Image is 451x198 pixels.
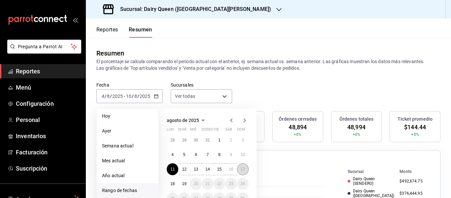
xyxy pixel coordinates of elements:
button: 17 de agosto de 2025 [237,163,249,175]
p: El porcentaje se calcula comparando el período actual con el anterior, ej. semana actual vs. sema... [96,58,440,71]
abbr: 15 de agosto de 2025 [217,167,222,172]
abbr: 22 de agosto de 2025 [217,181,222,186]
abbr: 4 de agosto de 2025 [171,152,174,157]
abbr: 23 de agosto de 2025 [229,181,233,186]
abbr: 20 de agosto de 2025 [194,181,198,186]
button: 28 de julio de 2025 [167,134,178,146]
span: $144.44 [404,123,426,132]
abbr: 8 de agosto de 2025 [218,152,221,157]
button: 19 de agosto de 2025 [178,178,190,190]
button: 20 de agosto de 2025 [190,178,202,190]
abbr: 19 de agosto de 2025 [182,181,186,186]
button: 30 de julio de 2025 [190,134,202,146]
button: 29 de julio de 2025 [178,134,190,146]
abbr: sábado [225,127,232,134]
span: Mes actual [102,157,153,164]
abbr: 7 de agosto de 2025 [207,152,209,157]
abbr: 5 de agosto de 2025 [183,152,186,157]
span: +0% [294,132,301,138]
span: / [105,94,107,99]
button: 22 de agosto de 2025 [214,178,225,190]
button: 12 de agosto de 2025 [178,163,190,175]
button: 10 de agosto de 2025 [237,149,249,161]
span: Año actual [102,172,153,179]
span: Facturación [16,148,80,157]
input: -- [134,94,137,99]
a: Pregunta a Parrot AI [5,48,81,55]
span: +0% [411,132,419,138]
h3: Ticket promedio [398,116,433,123]
abbr: domingo [237,127,245,134]
button: 1 de agosto de 2025 [214,134,225,146]
td: $492,674.75 [397,175,433,187]
div: Resumen [96,48,124,58]
span: Pregunta a Parrot AI [18,43,71,50]
span: Reportes [16,67,80,76]
span: Rango de fechas [102,187,153,194]
span: Ver todas [175,93,195,99]
button: 21 de agosto de 2025 [202,178,213,190]
button: agosto de 2025 [167,116,207,124]
abbr: 1 de agosto de 2025 [218,138,221,142]
abbr: 31 de julio de 2025 [205,138,210,142]
button: 13 de agosto de 2025 [190,163,202,175]
abbr: lunes [167,127,174,134]
abbr: 2 de agosto de 2025 [230,138,232,142]
abbr: 18 de agosto de 2025 [170,181,175,186]
abbr: 30 de julio de 2025 [194,138,198,142]
abbr: martes [178,127,186,134]
input: ---- [139,94,151,99]
span: +0% [353,132,360,138]
button: 23 de agosto de 2025 [225,178,237,190]
span: / [110,94,112,99]
button: Resumen [129,26,152,38]
abbr: 24 de agosto de 2025 [241,181,245,186]
span: / [132,94,134,99]
span: agosto de 2025 [167,118,199,123]
button: 18 de agosto de 2025 [167,178,178,190]
div: navigation tabs [96,26,152,38]
abbr: miércoles [190,127,196,134]
th: Monto [397,168,433,175]
abbr: 21 de agosto de 2025 [205,181,210,186]
abbr: 13 de agosto de 2025 [194,167,198,172]
input: ---- [112,94,123,99]
abbr: 29 de julio de 2025 [182,138,186,142]
abbr: 14 de agosto de 2025 [205,167,210,172]
span: - [124,94,125,99]
button: 4 de agosto de 2025 [167,149,178,161]
input: -- [107,94,110,99]
abbr: 6 de agosto de 2025 [195,152,197,157]
input: -- [101,94,105,99]
label: Fecha [96,83,163,87]
span: Inventarios [16,132,80,140]
button: 2 de agosto de 2025 [225,134,237,146]
abbr: jueves [202,127,241,134]
label: Sucursales [171,83,232,87]
button: Reportes [96,26,118,38]
abbr: 12 de agosto de 2025 [182,167,186,172]
span: Suscripción [16,164,80,173]
button: 8 de agosto de 2025 [214,149,225,161]
abbr: 11 de agosto de 2025 [170,167,175,172]
span: Semana actual [102,142,153,149]
button: 24 de agosto de 2025 [237,178,249,190]
h3: Órdenes totales [339,116,374,123]
abbr: 3 de agosto de 2025 [242,138,244,142]
span: / [137,94,139,99]
h3: Sucursal: Dairy Queen ([GEOGRAPHIC_DATA][PERSON_NAME]) [115,5,271,13]
button: 16 de agosto de 2025 [225,163,237,175]
abbr: 17 de agosto de 2025 [241,167,245,172]
span: Configuración [16,99,80,108]
abbr: 10 de agosto de 2025 [241,152,245,157]
abbr: 9 de agosto de 2025 [230,152,232,157]
button: 7 de agosto de 2025 [202,149,213,161]
button: 11 de agosto de 2025 [167,163,178,175]
button: 6 de agosto de 2025 [190,149,202,161]
div: Dairy Queen (SENDERO) [348,177,394,186]
th: Sucursal [337,168,397,175]
button: 5 de agosto de 2025 [178,149,190,161]
input: -- [126,94,132,99]
button: open_drawer_menu [73,17,78,22]
span: Menú [16,83,80,92]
